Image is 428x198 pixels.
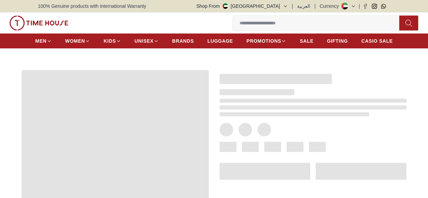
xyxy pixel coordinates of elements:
[327,35,348,47] a: GIFTING
[292,3,293,9] span: |
[104,35,121,47] a: KIDS
[172,35,194,47] a: BRANDS
[247,38,281,44] span: PROMOTIONS
[372,4,377,9] a: Instagram
[300,38,313,44] span: SALE
[35,38,46,44] span: MEN
[38,3,146,9] span: 100% Genuine products with International Warranty
[327,38,348,44] span: GIFTING
[35,35,51,47] a: MEN
[381,4,386,9] a: Whatsapp
[9,16,68,30] img: ...
[172,38,194,44] span: BRANDS
[65,38,85,44] span: WOMEN
[363,4,368,9] a: Facebook
[135,38,154,44] span: UNISEX
[297,3,310,9] button: العربية
[207,35,233,47] a: LUGGAGE
[207,38,233,44] span: LUGGAGE
[65,35,90,47] a: WOMEN
[359,3,360,9] span: |
[320,3,342,9] div: Currency
[361,35,393,47] a: CASIO SALE
[314,3,316,9] span: |
[223,3,228,9] img: United Arab Emirates
[104,38,116,44] span: KIDS
[300,35,313,47] a: SALE
[135,35,159,47] a: UNISEX
[247,35,287,47] a: PROMOTIONS
[197,3,288,9] button: Shop From[GEOGRAPHIC_DATA]
[361,38,393,44] span: CASIO SALE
